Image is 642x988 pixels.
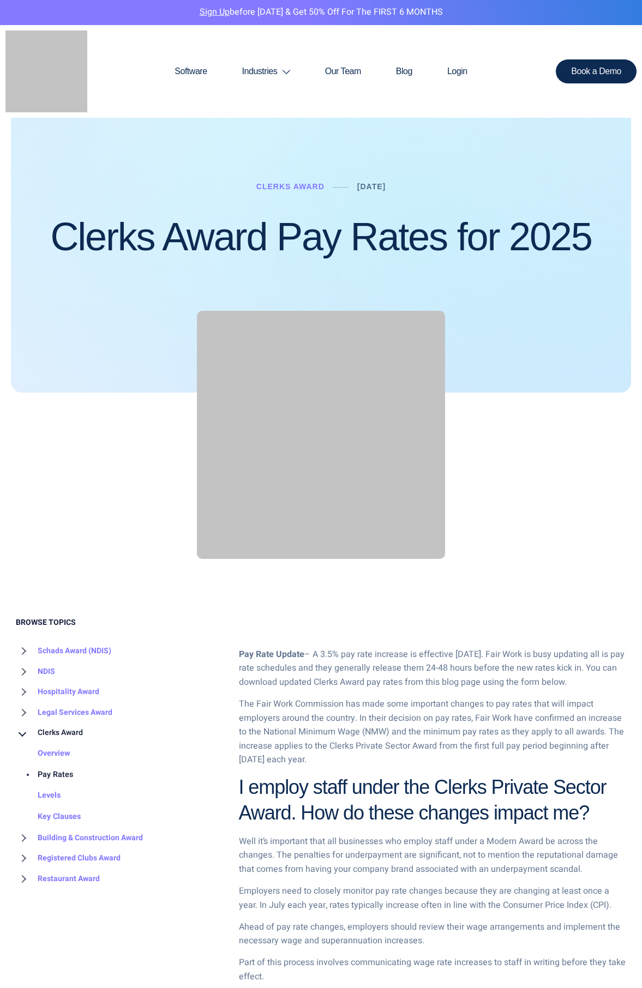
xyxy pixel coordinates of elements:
p: The Fair Work Commission has made some important changes to pay rates that will impact employers ... [239,697,627,767]
a: Legal Services Award [16,702,112,723]
a: Pay Rates [16,764,73,786]
a: Sign Up [200,5,230,19]
a: Book a Demo [556,59,637,83]
a: Key Clauses [16,806,81,828]
strong: I employ staff under the Clerks Private Sector Award. How do these changes impact me [239,776,607,824]
a: Building & Construction Award [16,828,143,848]
a: Registered Clubs Award [16,848,121,869]
a: Overview [16,743,70,764]
a: Levels [16,785,61,806]
a: Hospitality Award [16,682,99,702]
a: Schads Award (NDIS) [16,641,111,661]
a: Restaurant Award [16,869,100,889]
p: before [DATE] & Get 50% Off for the FIRST 6 MONTHS [8,5,634,20]
a: Clerks Award [16,722,83,743]
p: Well it’s important that all businesses who employ staff under a Modern Award be across the chang... [239,835,627,877]
a: Our Team [308,45,379,98]
p: Ahead of pay rate changes, employers should review their wage arrangements and implement the nece... [239,920,627,948]
h2: ? [239,775,627,826]
a: Industries [225,45,308,98]
h1: Clerks Award Pay Rates for 2025 [50,215,591,258]
a: Clerks Award [256,182,325,191]
nav: BROWSE TOPICS [16,641,223,889]
a: Login [430,45,485,98]
p: Employers need to closely monitor pay rate changes because they are changing at least once a year... [239,884,627,912]
span: Book a Demo [571,67,621,76]
img: clerks award [197,311,445,559]
a: [DATE] [357,182,386,191]
p: Part of this process involves communicating wage rate increases to staff in writing before they t... [239,956,627,984]
a: Software [157,45,224,98]
div: BROWSE TOPICS [16,618,223,889]
a: Blog [379,45,430,98]
a: NDIS [16,661,55,682]
strong: Pay Rate Update [239,648,304,661]
p: – A 3.5% pay rate increase is effective [DATE]. Fair Work is busy updating all is pay rate schedu... [239,648,627,690]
